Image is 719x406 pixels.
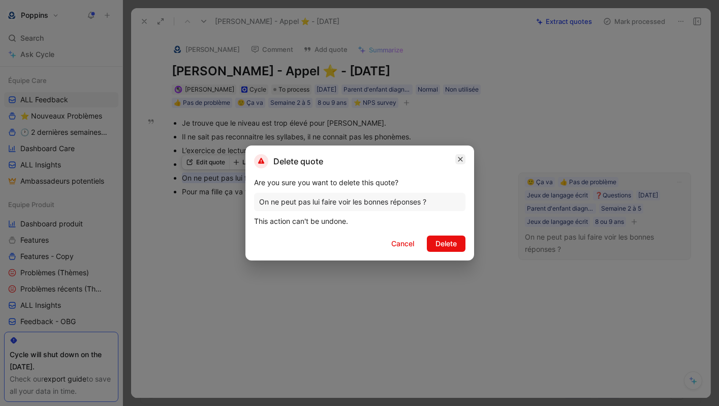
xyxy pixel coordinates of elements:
[383,236,423,252] button: Cancel
[254,177,465,227] div: Are you sure you want to delete this quote? This action can't be undone.
[427,236,465,252] button: Delete
[391,238,414,250] span: Cancel
[435,238,457,250] span: Delete
[254,154,323,168] h2: Delete quote
[259,196,460,208] div: On ne peut pas lui faire voir les bonnes réponses ?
